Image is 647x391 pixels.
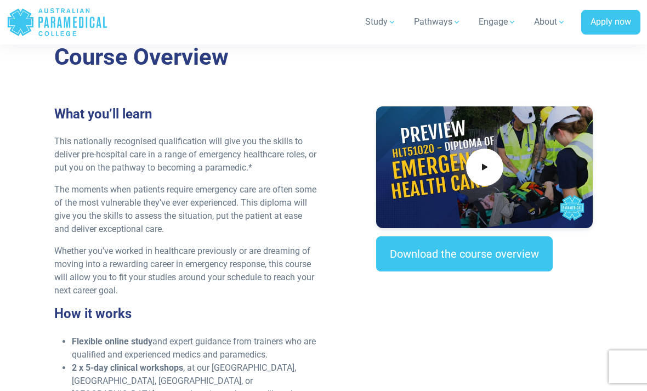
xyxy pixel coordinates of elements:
h2: Course Overview [54,43,593,71]
a: Apply now [581,10,640,35]
p: Whether you’ve worked in healthcare previously or are dreaming of moving into a rewarding career ... [54,245,317,297]
h3: How it works [54,306,317,322]
a: Pathways [407,7,468,37]
iframe: EmbedSocial Universal Widget [376,293,593,360]
a: Engage [472,7,523,37]
h3: What you’ll learn [54,106,317,122]
a: About [527,7,572,37]
a: Australian Paramedical College [7,4,108,40]
p: This nationally recognised qualification will give you the skills to deliver pre-hospital care in... [54,135,317,174]
a: Download the course overview [376,236,553,271]
a: Study [359,7,403,37]
p: The moments when patients require emergency care are often some of the most vulnerable they’ve ev... [54,183,317,236]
